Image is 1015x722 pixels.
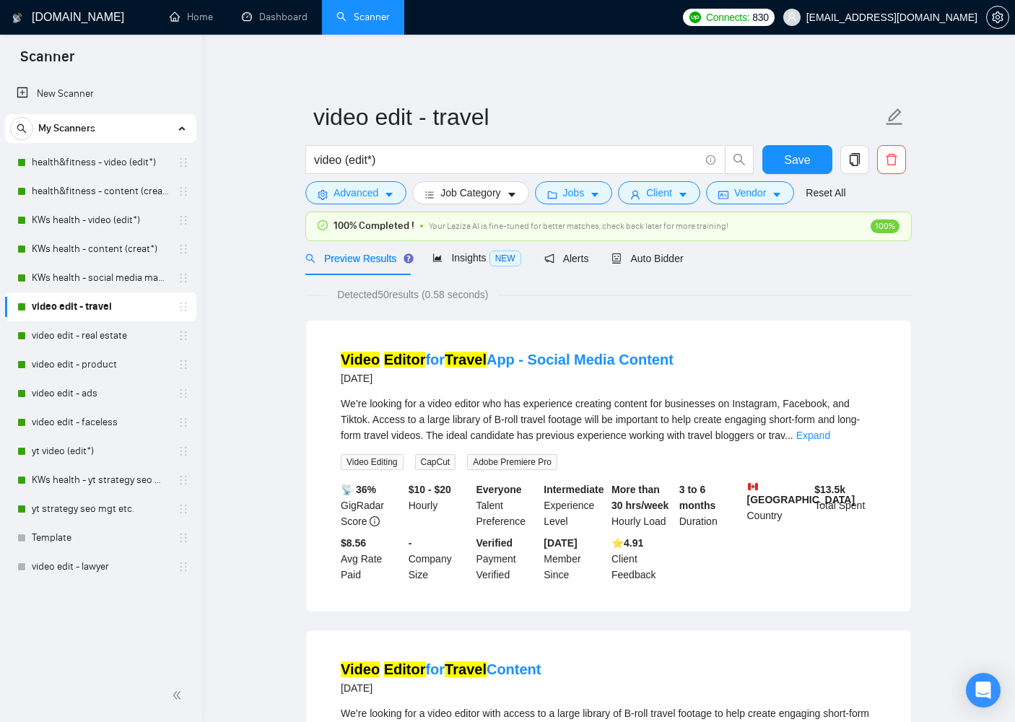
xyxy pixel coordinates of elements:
a: Template [32,523,169,552]
a: homeHome [170,11,213,23]
div: Client Feedback [609,535,676,583]
b: ⭐️ 4.91 [611,537,643,549]
span: holder [178,214,189,226]
button: delete [877,145,906,174]
span: holder [178,186,189,197]
span: NEW [489,251,521,266]
span: Advanced [334,185,378,201]
a: video edit - lawyer [32,552,169,581]
span: edit [885,108,904,126]
span: caret-down [384,189,394,200]
a: video edit - product [32,350,169,379]
input: Search Freelance Jobs... [314,151,700,169]
span: Video Editing [341,454,404,470]
span: Vendor [734,185,766,201]
span: 100% [871,219,899,233]
span: area-chart [432,253,443,263]
span: Preview Results [305,253,409,264]
li: My Scanners [5,114,196,581]
b: $ 13.5k [814,484,845,495]
a: Video EditorforTravelApp - Social Media Content [341,352,674,367]
span: search [305,253,315,264]
a: KWs health - social media manag* [32,264,169,292]
a: KWs health - yt strategy seo mgt etc. [32,466,169,495]
a: video edit - travel [32,292,169,321]
div: Hourly [406,482,474,529]
li: New Scanner [5,79,196,108]
span: 100% Completed ! [334,218,414,234]
span: holder [178,243,189,255]
a: KWs health - video (edit*) [32,206,169,235]
div: Talent Preference [474,482,541,529]
span: robot [611,253,622,264]
span: holder [178,474,189,486]
a: KWs health - content (creat*) [32,235,169,264]
mark: Video [341,352,380,367]
a: New Scanner [17,79,185,108]
div: Company Size [406,535,474,583]
a: yt strategy seo mgt etc. [32,495,169,523]
span: double-left [172,688,186,703]
mark: Editor [384,661,426,677]
mark: Travel [445,352,487,367]
span: info-circle [706,155,715,165]
a: setting [986,12,1009,23]
div: Experience Level [541,482,609,529]
span: delete [878,153,905,166]
div: Total Spent [811,482,879,529]
b: [DATE] [544,537,577,549]
span: holder [178,388,189,399]
span: CapCut [415,454,456,470]
span: holder [178,157,189,168]
a: yt video (edit*) [32,437,169,466]
span: caret-down [590,189,600,200]
b: Everyone [476,484,522,495]
b: - [409,537,412,549]
button: Save [762,145,832,174]
span: My Scanners [38,114,95,143]
a: Video EditorforTravelContent [341,661,541,677]
span: holder [178,301,189,313]
b: 📡 36% [341,484,376,495]
div: Tooltip anchor [402,252,415,265]
a: health&fitness - content (creat*) [32,177,169,206]
span: Job Category [440,185,500,201]
span: Scanner [9,46,86,77]
img: upwork-logo.png [689,12,701,23]
button: search [10,117,33,140]
a: video edit - faceless [32,408,169,437]
div: Open Intercom Messenger [966,673,1001,708]
a: video edit - real estate [32,321,169,350]
span: holder [178,272,189,284]
b: $10 - $20 [409,484,451,495]
div: [DATE] [341,679,541,697]
span: holder [178,417,189,428]
a: health&fitness - video (edit*) [32,148,169,177]
span: Insights [432,252,520,264]
b: Verified [476,537,513,549]
span: info-circle [370,516,380,526]
span: setting [987,12,1009,23]
img: logo [12,6,22,30]
span: setting [318,189,328,200]
span: caret-down [678,189,688,200]
span: user [630,189,640,200]
span: Connects: [706,9,749,25]
span: notification [544,253,554,264]
div: We’re looking for a video editor who has experience creating content for businesses on Instagram,... [341,396,876,443]
img: 🇨🇦 [748,482,758,492]
span: Auto Bidder [611,253,683,264]
span: idcard [718,189,728,200]
a: Expand [796,430,830,441]
a: video edit - ads [32,379,169,408]
div: [DATE] [341,370,674,387]
span: Detected 50 results (0.58 seconds) [327,287,498,303]
span: holder [178,561,189,573]
span: caret-down [772,189,782,200]
button: search [725,145,754,174]
span: holder [178,532,189,544]
div: Duration [676,482,744,529]
a: searchScanner [336,11,390,23]
span: Your Laziza AI is fine-tuned for better matches, check back later for more training! [429,221,728,231]
button: copy [840,145,869,174]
